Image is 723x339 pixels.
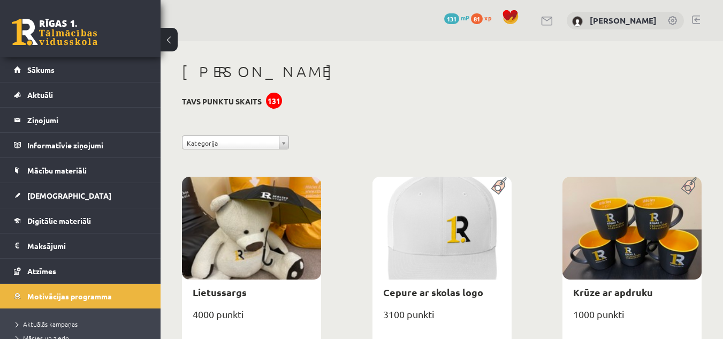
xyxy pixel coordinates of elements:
[444,13,469,22] a: 131 mP
[14,208,147,233] a: Digitālie materiāli
[16,319,150,329] a: Aktuālās kampaņas
[14,284,147,308] a: Motivācijas programma
[182,63,702,81] h1: [PERSON_NAME]
[372,305,512,332] div: 3100 punkti
[572,16,583,27] img: Anastasija Nikola Šefanovska
[14,82,147,107] a: Aktuāli
[27,233,147,258] legend: Maksājumi
[182,135,289,149] a: Kategorija
[444,13,459,24] span: 131
[27,266,56,276] span: Atzīmes
[27,191,111,200] span: [DEMOGRAPHIC_DATA]
[187,136,275,150] span: Kategorija
[14,57,147,82] a: Sākums
[471,13,497,22] a: 81 xp
[12,19,97,46] a: Rīgas 1. Tālmācības vidusskola
[14,183,147,208] a: [DEMOGRAPHIC_DATA]
[27,90,53,100] span: Aktuāli
[182,97,262,106] h3: Tavs punktu skaits
[266,93,282,109] div: 131
[678,177,702,195] img: Populāra prece
[14,233,147,258] a: Maksājumi
[562,305,702,332] div: 1000 punkti
[27,216,91,225] span: Digitālie materiāli
[27,65,55,74] span: Sākums
[16,320,78,328] span: Aktuālās kampaņas
[590,15,657,26] a: [PERSON_NAME]
[383,286,483,298] a: Cepure ar skolas logo
[14,133,147,157] a: Informatīvie ziņojumi
[27,108,147,132] legend: Ziņojumi
[193,286,247,298] a: Lietussargs
[488,177,512,195] img: Populāra prece
[182,305,321,332] div: 4000 punkti
[14,158,147,183] a: Mācību materiāli
[484,13,491,22] span: xp
[27,133,147,157] legend: Informatīvie ziņojumi
[573,286,653,298] a: Krūze ar apdruku
[14,108,147,132] a: Ziņojumi
[14,259,147,283] a: Atzīmes
[27,291,112,301] span: Motivācijas programma
[27,165,87,175] span: Mācību materiāli
[471,13,483,24] span: 81
[461,13,469,22] span: mP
